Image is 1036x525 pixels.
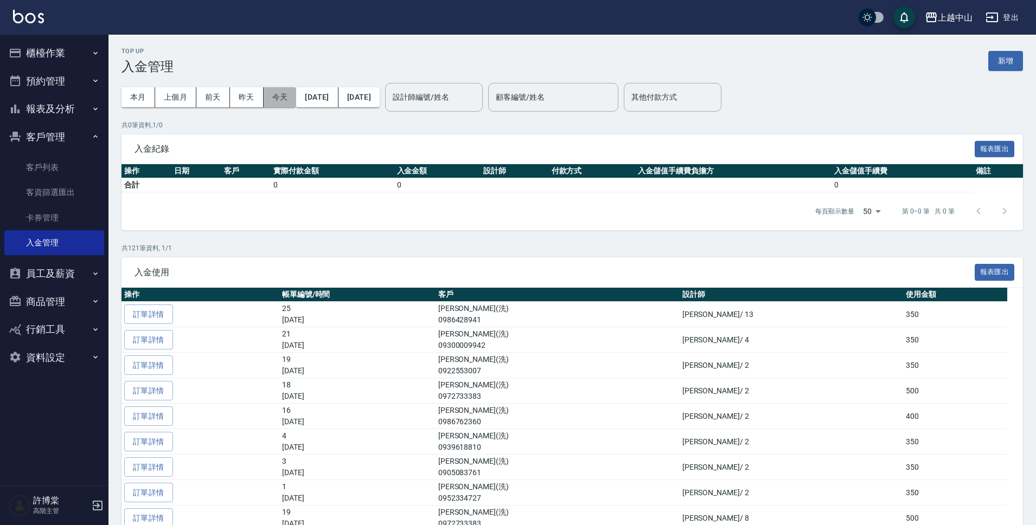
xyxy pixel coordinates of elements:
[981,8,1023,28] button: 登出
[121,48,174,55] h2: Top Up
[436,353,680,378] td: [PERSON_NAME](洗)
[438,442,677,453] p: 0939618810
[279,404,436,429] td: 16
[859,197,885,226] div: 50
[279,302,436,327] td: 25
[282,467,433,478] p: [DATE]
[282,442,433,453] p: [DATE]
[903,480,1007,505] td: 350
[481,164,549,178] th: 設計師
[438,314,677,326] p: 0986428941
[155,87,196,107] button: 上個月
[4,315,104,343] button: 行銷工具
[121,288,279,302] th: 操作
[680,404,903,429] td: [PERSON_NAME]/ 2
[221,164,271,178] th: 客戶
[4,39,104,67] button: 櫃檯作業
[438,416,677,427] p: 0986762360
[975,143,1015,153] a: 報表匯出
[975,264,1015,281] button: 報表匯出
[279,480,436,505] td: 1
[832,164,973,178] th: 入金儲值手續費
[436,404,680,429] td: [PERSON_NAME](洗)
[436,455,680,480] td: [PERSON_NAME](洗)
[394,164,481,178] th: 入金金額
[903,353,1007,378] td: 350
[635,164,832,178] th: 入金儲值手續費負擔方
[436,302,680,327] td: [PERSON_NAME](洗)
[282,391,433,402] p: [DATE]
[436,480,680,505] td: [PERSON_NAME](洗)
[4,205,104,230] a: 卡券管理
[4,180,104,205] a: 客資篩選匯出
[124,457,173,477] a: 訂單詳情
[279,455,436,480] td: 3
[135,144,975,154] span: 入金紀錄
[975,141,1015,158] button: 報表匯出
[282,365,433,377] p: [DATE]
[230,87,264,107] button: 昨天
[394,178,481,192] td: 0
[438,467,677,478] p: 0905083761
[438,365,677,377] p: 0922553007
[121,164,171,178] th: 操作
[4,123,104,151] button: 客戶管理
[903,288,1007,302] th: 使用金額
[171,164,221,178] th: 日期
[438,340,677,351] p: 09300009942
[903,429,1007,455] td: 350
[4,67,104,95] button: 預約管理
[903,378,1007,404] td: 500
[33,495,88,506] h5: 許博棠
[282,416,433,427] p: [DATE]
[271,178,394,192] td: 0
[975,267,1015,277] a: 報表匯出
[4,288,104,316] button: 商品管理
[438,492,677,504] p: 0952334727
[680,455,903,480] td: [PERSON_NAME]/ 2
[279,327,436,353] td: 21
[338,87,380,107] button: [DATE]
[279,429,436,455] td: 4
[436,327,680,353] td: [PERSON_NAME](洗)
[271,164,394,178] th: 實際付款金額
[436,288,680,302] th: 客戶
[938,11,973,24] div: 上越中山
[124,304,173,325] a: 訂單詳情
[282,314,433,326] p: [DATE]
[121,178,221,192] td: 合計
[264,87,297,107] button: 今天
[903,302,1007,327] td: 350
[282,492,433,504] p: [DATE]
[903,455,1007,480] td: 350
[438,391,677,402] p: 0972733383
[436,378,680,404] td: [PERSON_NAME](洗)
[4,230,104,255] a: 入金管理
[296,87,338,107] button: [DATE]
[124,432,173,452] a: 訂單詳情
[680,302,903,327] td: [PERSON_NAME]/ 13
[680,327,903,353] td: [PERSON_NAME]/ 4
[124,330,173,350] a: 訂單詳情
[680,429,903,455] td: [PERSON_NAME]/ 2
[4,95,104,123] button: 報表及分析
[124,355,173,375] a: 訂單詳情
[903,404,1007,429] td: 400
[13,10,44,23] img: Logo
[121,87,155,107] button: 本月
[196,87,230,107] button: 前天
[902,206,955,216] p: 第 0–0 筆 共 0 筆
[4,343,104,372] button: 資料設定
[4,155,104,180] a: 客戶列表
[815,206,854,216] p: 每頁顯示數量
[121,59,174,74] h3: 入金管理
[680,480,903,505] td: [PERSON_NAME]/ 2
[893,7,915,28] button: save
[988,51,1023,71] button: 新增
[680,288,903,302] th: 設計師
[124,381,173,401] a: 訂單詳情
[988,55,1023,66] a: 新增
[124,406,173,426] a: 訂單詳情
[920,7,977,29] button: 上越中山
[680,353,903,378] td: [PERSON_NAME]/ 2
